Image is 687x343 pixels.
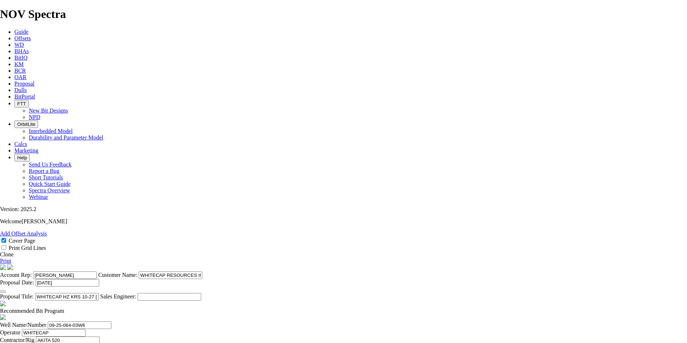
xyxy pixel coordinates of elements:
span: [PERSON_NAME] [22,218,67,224]
span: FTT [17,101,26,106]
a: Short Tutorials [29,174,63,180]
a: Marketing [14,147,38,154]
span: OrbitLite [17,122,35,127]
a: Offsets [14,35,31,41]
a: Send Us Feedback [29,161,72,168]
label: Cover Page [9,238,35,244]
a: Quick Start Guide [29,181,70,187]
a: Interbedded Model [29,128,73,134]
img: cover-graphic.e5199e77.png [7,264,13,270]
button: FTT [14,100,29,108]
a: BHAs [14,48,29,54]
a: WD [14,42,24,48]
a: OAR [14,74,27,80]
a: KM [14,61,24,67]
a: BCR [14,68,26,74]
a: Calcs [14,141,27,147]
a: Proposal [14,81,34,87]
button: OrbitLite [14,120,38,128]
a: Spectra Overview [29,187,70,193]
a: BitIQ [14,55,27,61]
a: Durability and Parameter Model [29,134,103,141]
label: Customer Name: [98,272,137,278]
a: Report a Bug [29,168,59,174]
a: Webinar [29,194,48,200]
a: Guide [14,29,28,35]
a: BitPortal [14,93,35,100]
a: New Bit Designs [29,108,68,114]
a: NPD [29,114,40,120]
label: Print Grid Lines [9,245,46,251]
button: Help [14,154,30,161]
span: Help [17,155,27,160]
a: Dulls [14,87,27,93]
label: Sales Engineer: [100,293,136,299]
